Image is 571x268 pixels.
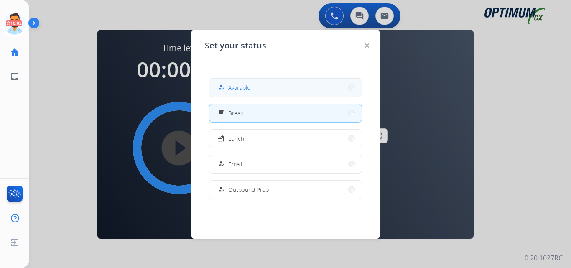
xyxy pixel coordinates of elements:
[228,109,243,117] span: Break
[228,83,250,92] span: Available
[228,185,269,194] span: Outbound Prep
[525,253,563,263] p: 0.20.1027RC
[365,43,369,48] img: close-button
[209,181,362,199] button: Outbound Prep
[218,135,225,142] mat-icon: fastfood
[228,134,244,143] span: Lunch
[228,160,242,168] span: Email
[10,47,20,57] mat-icon: home
[10,71,20,82] mat-icon: inbox
[218,186,225,193] mat-icon: how_to_reg
[209,79,362,97] button: Available
[218,161,225,168] mat-icon: how_to_reg
[209,155,362,173] button: Email
[205,40,266,51] span: Set your status
[218,110,225,117] mat-icon: free_breakfast
[209,104,362,122] button: Break
[218,84,225,91] mat-icon: how_to_reg
[209,130,362,148] button: Lunch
